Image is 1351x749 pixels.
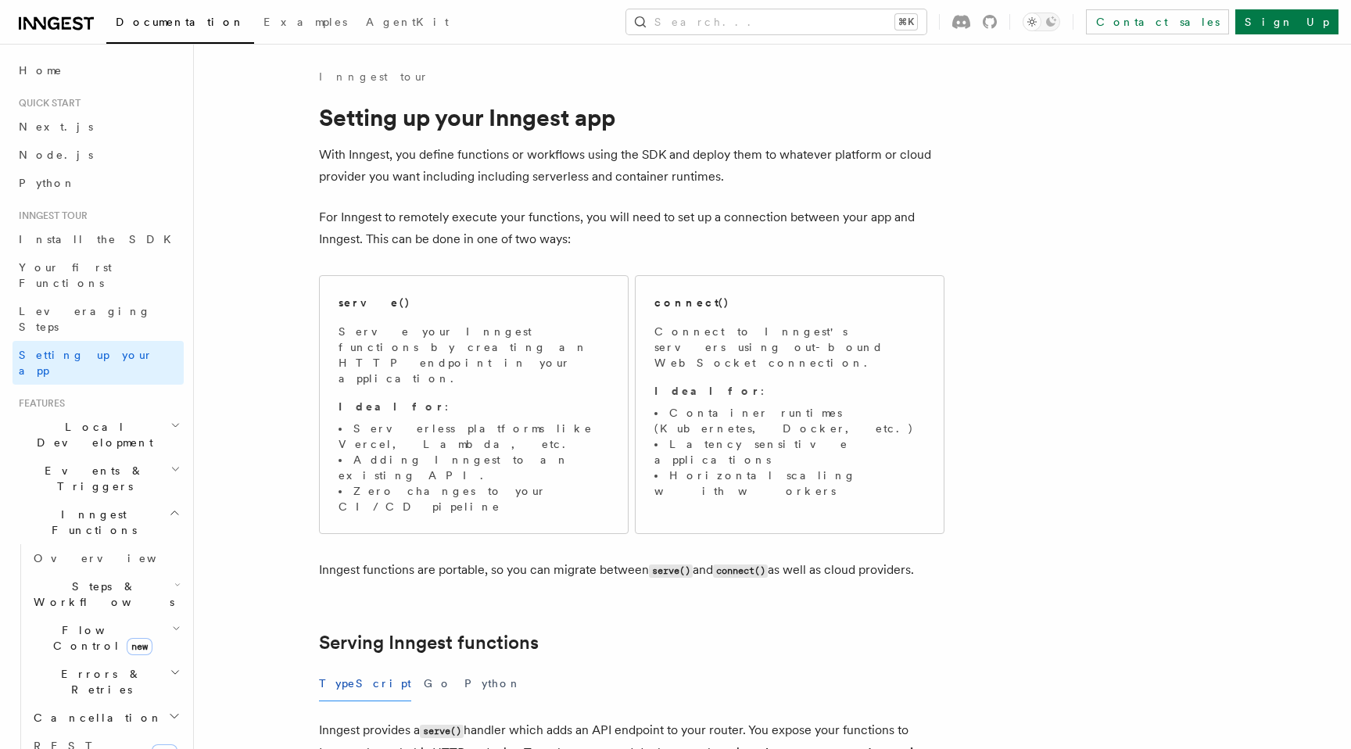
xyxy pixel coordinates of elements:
[366,16,449,28] span: AgentKit
[319,103,944,131] h1: Setting up your Inngest app
[319,144,944,188] p: With Inngest, you define functions or workflows using the SDK and deploy them to whatever platfor...
[339,421,609,452] li: Serverless platforms like Vercel, Lambda, etc.
[106,5,254,44] a: Documentation
[654,405,925,436] li: Container runtimes (Kubernetes, Docker, etc.)
[27,572,184,616] button: Steps & Workflows
[19,149,93,161] span: Node.js
[116,16,245,28] span: Documentation
[19,177,76,189] span: Python
[319,632,539,654] a: Serving Inngest functions
[654,383,925,399] p: :
[13,507,169,538] span: Inngest Functions
[654,468,925,499] li: Horizontal scaling with workers
[464,666,521,701] button: Python
[13,253,184,297] a: Your first Functions
[34,552,195,564] span: Overview
[339,452,609,483] li: Adding Inngest to an existing API.
[27,666,170,697] span: Errors & Retries
[626,9,926,34] button: Search...⌘K
[13,225,184,253] a: Install the SDK
[13,97,81,109] span: Quick start
[339,399,609,414] p: :
[13,141,184,169] a: Node.js
[649,564,693,578] code: serve()
[19,349,153,377] span: Setting up your app
[13,56,184,84] a: Home
[339,295,410,310] h2: serve()
[13,419,170,450] span: Local Development
[1235,9,1338,34] a: Sign Up
[1023,13,1060,31] button: Toggle dark mode
[654,295,729,310] h2: connect()
[319,206,944,250] p: For Inngest to remotely execute your functions, you will need to set up a connection between your...
[13,463,170,494] span: Events & Triggers
[319,666,411,701] button: TypeScript
[19,261,112,289] span: Your first Functions
[339,400,445,413] strong: Ideal for
[19,233,181,245] span: Install the SDK
[319,69,428,84] a: Inngest tour
[13,113,184,141] a: Next.js
[13,297,184,341] a: Leveraging Steps
[13,341,184,385] a: Setting up your app
[713,564,768,578] code: connect()
[27,579,174,610] span: Steps & Workflows
[13,413,184,457] button: Local Development
[420,725,464,738] code: serve()
[635,275,944,534] a: connect()Connect to Inngest's servers using out-bound WebSocket connection.Ideal for:Container ru...
[13,457,184,500] button: Events & Triggers
[654,436,925,468] li: Latency sensitive applications
[357,5,458,42] a: AgentKit
[13,500,184,544] button: Inngest Functions
[13,210,88,222] span: Inngest tour
[424,666,452,701] button: Go
[19,305,151,333] span: Leveraging Steps
[895,14,917,30] kbd: ⌘K
[27,660,184,704] button: Errors & Retries
[339,324,609,386] p: Serve your Inngest functions by creating an HTTP endpoint in your application.
[27,710,163,726] span: Cancellation
[319,559,944,582] p: Inngest functions are portable, so you can migrate between and as well as cloud providers.
[19,120,93,133] span: Next.js
[27,616,184,660] button: Flow Controlnew
[127,638,152,655] span: new
[27,622,172,654] span: Flow Control
[1086,9,1229,34] a: Contact sales
[339,483,609,514] li: Zero changes to your CI/CD pipeline
[27,544,184,572] a: Overview
[19,63,63,78] span: Home
[13,397,65,410] span: Features
[13,169,184,197] a: Python
[263,16,347,28] span: Examples
[27,704,184,732] button: Cancellation
[319,275,629,534] a: serve()Serve your Inngest functions by creating an HTTP endpoint in your application.Ideal for:Se...
[654,324,925,371] p: Connect to Inngest's servers using out-bound WebSocket connection.
[254,5,357,42] a: Examples
[654,385,761,397] strong: Ideal for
